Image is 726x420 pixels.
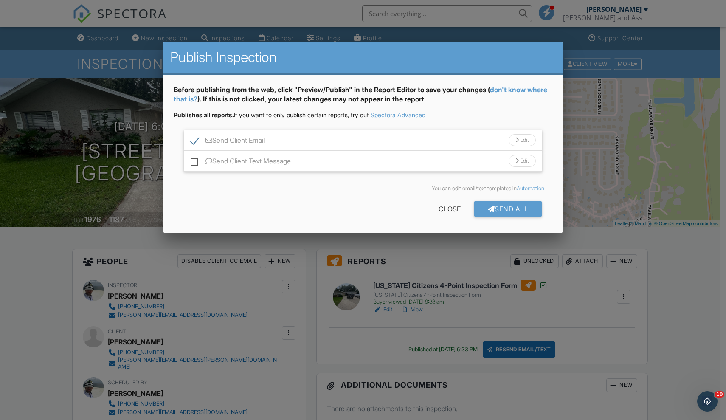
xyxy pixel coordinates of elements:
div: Edit [509,134,536,146]
iframe: Intercom live chat [697,391,718,412]
label: Send Client Text Message [191,157,291,168]
div: Send All [474,201,542,217]
strong: Publishes all reports. [174,111,234,118]
label: Send Client Email [191,136,265,147]
div: You can edit email/text templates in . [180,185,546,192]
a: Spectora Advanced [371,111,425,118]
h2: Publish Inspection [170,49,556,66]
span: If you want to only publish certain reports, try out [174,111,369,118]
div: Close [425,201,474,217]
div: Edit [509,155,536,167]
a: Automation [517,185,544,192]
div: Before publishing from the web, click "Preview/Publish" in the Report Editor to save your changes... [174,85,553,111]
span: 10 [715,391,724,398]
a: don't know where that is? [174,85,547,103]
